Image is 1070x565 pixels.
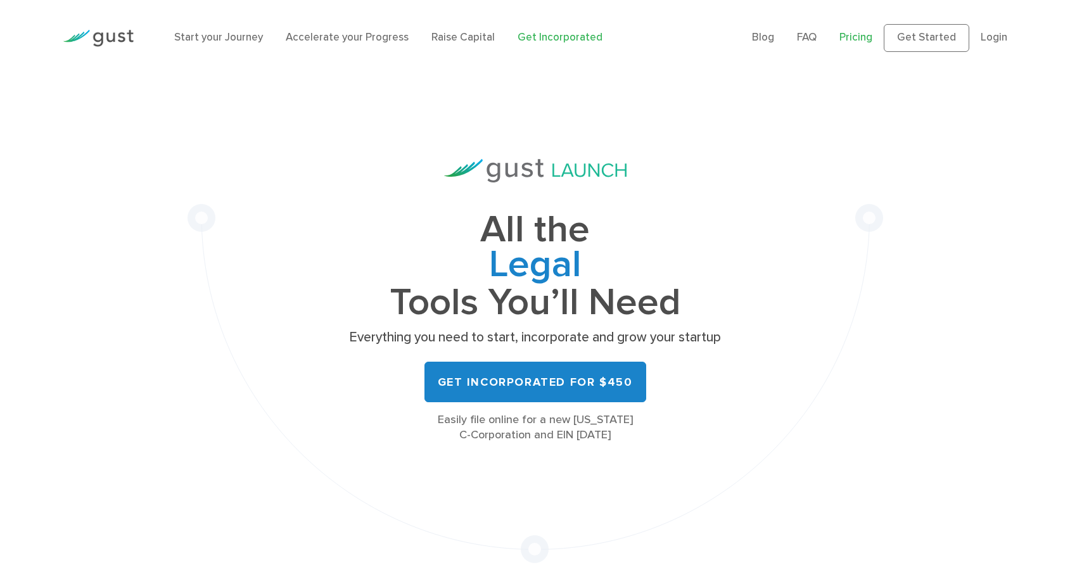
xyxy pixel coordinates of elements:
a: Start your Journey [174,31,263,44]
a: Raise Capital [431,31,495,44]
p: Everything you need to start, incorporate and grow your startup [345,329,725,346]
span: Legal [345,248,725,286]
h1: All the Tools You’ll Need [345,213,725,320]
a: Login [981,31,1007,44]
img: Gust Launch Logo [444,159,627,182]
a: Pricing [839,31,872,44]
a: Accelerate your Progress [286,31,409,44]
div: Easily file online for a new [US_STATE] C-Corporation and EIN [DATE] [345,412,725,443]
a: Get Started [884,24,969,52]
img: Gust Logo [63,30,134,47]
a: FAQ [797,31,817,44]
a: Blog [752,31,774,44]
a: Get Incorporated [518,31,602,44]
a: Get Incorporated for $450 [424,362,646,402]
